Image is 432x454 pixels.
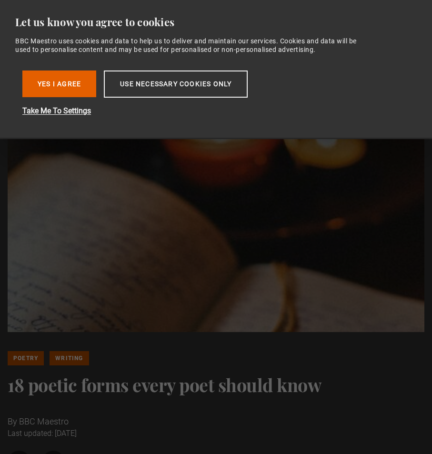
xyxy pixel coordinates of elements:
[8,373,424,396] h1: 18 poetic forms every poet should know
[15,37,370,54] div: BBC Maestro uses cookies and data to help us to deliver and maintain our services. Cookies and da...
[50,351,89,365] a: Writing
[22,71,96,97] button: Yes I Agree
[8,416,17,426] span: By
[8,429,77,438] time: Last updated: [DATE]
[19,416,69,426] span: BBC Maestro
[22,105,327,117] button: Take Me To Settings
[8,351,44,365] a: Poetry
[104,71,248,98] button: Use necessary cookies only
[15,15,409,29] div: Let us know you agree to cookies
